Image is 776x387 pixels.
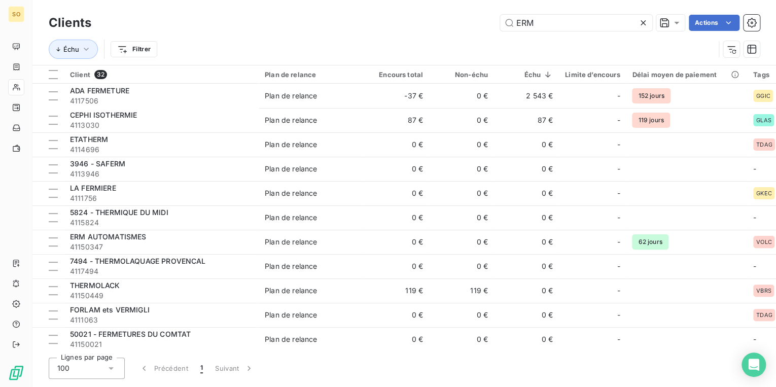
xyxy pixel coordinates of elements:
[8,6,24,22] div: SO
[94,70,107,79] span: 32
[70,330,191,338] span: 50021 - FERMETURES DU COMTAT
[265,139,317,150] div: Plan de relance
[265,164,317,174] div: Plan de relance
[617,261,620,271] span: -
[70,291,253,301] span: 41150449
[364,205,429,230] td: 0 €
[70,281,120,290] span: THERMOLACK
[617,164,620,174] span: -
[265,213,317,223] div: Plan de relance
[70,71,90,79] span: Client
[70,266,253,276] span: 4117494
[429,278,494,303] td: 119 €
[756,93,770,99] span: GGIC
[429,84,494,108] td: 0 €
[364,157,429,181] td: 0 €
[500,71,553,79] div: Échu
[429,108,494,132] td: 0 €
[429,181,494,205] td: 0 €
[753,335,756,343] span: -
[70,184,116,192] span: LA FERMIERE
[70,169,253,179] span: 4113946
[617,334,620,344] span: -
[209,358,260,379] button: Suivant
[632,234,668,250] span: 62 jours
[265,310,317,320] div: Plan de relance
[756,312,772,318] span: TDAG
[265,261,317,271] div: Plan de relance
[494,230,559,254] td: 0 €
[70,242,253,252] span: 41150347
[364,132,429,157] td: 0 €
[70,145,253,155] span: 4114696
[133,358,194,379] button: Précédent
[742,353,766,377] div: Open Intercom Messenger
[753,164,756,173] span: -
[429,327,494,351] td: 0 €
[57,363,69,373] span: 100
[429,254,494,278] td: 0 €
[364,181,429,205] td: 0 €
[617,115,620,125] span: -
[364,84,429,108] td: -37 €
[494,108,559,132] td: 87 €
[70,257,206,265] span: 7494 - THERMOLAQUAGE PROVENCAL
[756,288,771,294] span: VBRS
[200,363,203,373] span: 1
[617,188,620,198] span: -
[429,132,494,157] td: 0 €
[494,303,559,327] td: 0 €
[265,71,358,79] div: Plan de relance
[617,286,620,296] span: -
[70,232,146,241] span: ERM AUTOMATISMES
[70,208,168,217] span: 5824 - THERMIQUE DU MIDI
[632,88,670,103] span: 152 jours
[429,157,494,181] td: 0 €
[70,315,253,325] span: 4111063
[265,334,317,344] div: Plan de relance
[70,159,125,168] span: 3946 - SAFERM
[617,237,620,247] span: -
[70,339,253,349] span: 41150021
[753,213,756,222] span: -
[70,305,150,314] span: FORLAM ets VERMIGLI
[265,188,317,198] div: Plan de relance
[63,45,79,53] span: Échu
[617,213,620,223] span: -
[70,86,129,95] span: ADA FERMETURE
[70,111,137,119] span: CEPHI ISOTHERMIE
[429,230,494,254] td: 0 €
[265,115,317,125] div: Plan de relance
[429,205,494,230] td: 0 €
[617,310,620,320] span: -
[494,205,559,230] td: 0 €
[689,15,739,31] button: Actions
[617,139,620,150] span: -
[756,117,771,123] span: GLAS
[70,96,253,106] span: 4117506
[364,278,429,303] td: 119 €
[364,303,429,327] td: 0 €
[753,262,756,270] span: -
[265,91,317,101] div: Plan de relance
[500,15,652,31] input: Rechercher
[494,132,559,157] td: 0 €
[364,230,429,254] td: 0 €
[756,239,772,245] span: VOLC
[494,181,559,205] td: 0 €
[632,71,740,79] div: Délai moyen de paiement
[617,91,620,101] span: -
[49,40,98,59] button: Échu
[364,254,429,278] td: 0 €
[265,286,317,296] div: Plan de relance
[494,327,559,351] td: 0 €
[756,142,772,148] span: TDAG
[494,157,559,181] td: 0 €
[370,71,423,79] div: Encours total
[8,365,24,381] img: Logo LeanPay
[70,135,108,144] span: ETATHERM
[632,113,669,128] span: 119 jours
[364,108,429,132] td: 87 €
[265,237,317,247] div: Plan de relance
[565,71,620,79] div: Limite d’encours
